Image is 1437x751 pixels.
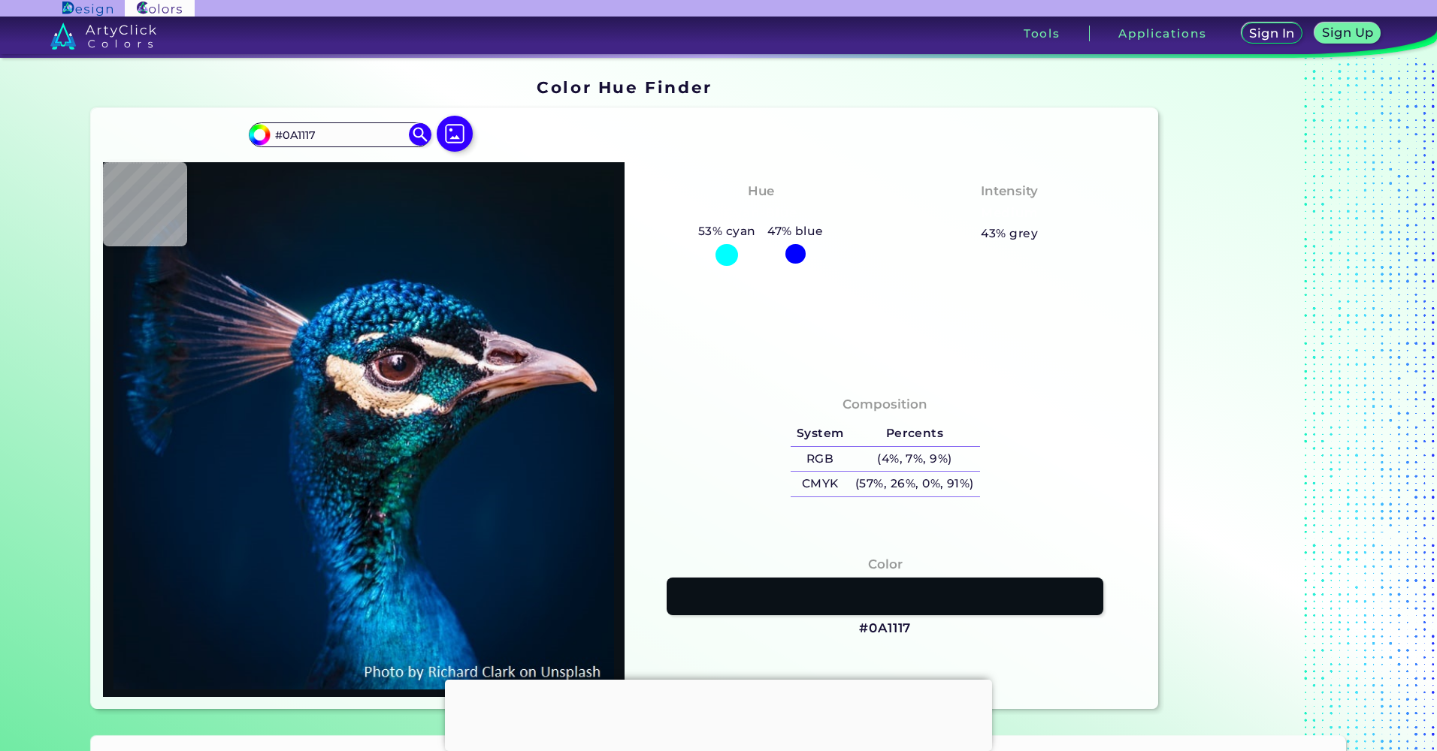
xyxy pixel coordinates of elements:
h4: Hue [748,180,774,202]
h5: Sign Up [1324,27,1371,38]
img: icon picture [437,116,473,152]
h5: 43% grey [981,224,1038,243]
h5: (4%, 7%, 9%) [849,447,979,472]
h3: Tools [1024,28,1060,39]
h5: System [791,421,849,446]
h3: Medium [974,204,1045,222]
iframe: Advertisement [1164,73,1352,715]
img: logo_artyclick_colors_white.svg [50,23,156,50]
h5: Sign In [1251,28,1293,39]
iframe: Advertisement [445,680,992,747]
h4: Color [868,553,903,575]
h3: #0A1117 [859,620,911,638]
img: img_pavlin.jpg [110,170,617,689]
h4: Composition [843,394,927,415]
a: Sign In [1245,24,1300,43]
h3: Applications [1118,28,1206,39]
h1: Color Hue Finder [537,76,712,98]
img: icon search [409,123,431,146]
h5: CMYK [791,472,849,496]
h5: Percents [849,421,979,446]
img: ArtyClick Design logo [62,2,113,16]
a: Sign Up [1318,24,1378,43]
h5: (57%, 26%, 0%, 91%) [849,472,979,496]
h3: Cyan-Blue [718,204,803,222]
h5: 53% cyan [692,222,761,241]
input: type color.. [270,125,410,145]
h5: 47% blue [761,222,829,241]
h5: RGB [791,447,849,472]
h4: Intensity [981,180,1038,202]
